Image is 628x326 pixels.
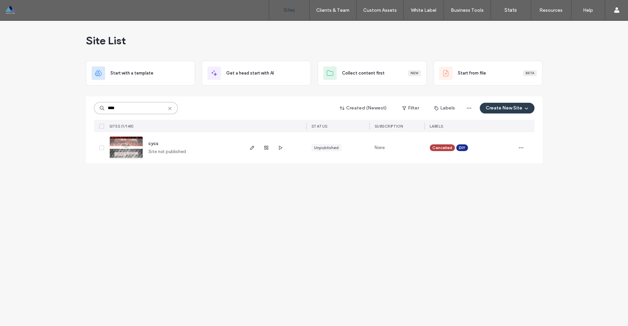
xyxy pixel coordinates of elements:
[86,61,195,86] div: Start with a template
[342,70,385,77] span: Collect content first
[148,141,158,146] a: cycs
[539,7,563,13] label: Resources
[428,103,461,113] button: Labels
[202,61,311,86] div: Get a head start with AI
[15,5,29,11] span: Help
[451,7,484,13] label: Business Tools
[375,144,385,151] span: None
[408,70,421,76] div: New
[523,70,537,76] div: Beta
[226,70,274,77] span: Get a head start with AI
[311,124,328,129] span: STATUS
[284,7,295,13] label: Sites
[430,124,443,129] span: LABELS
[411,7,436,13] label: White Label
[318,61,427,86] div: Collect content firstNew
[363,7,397,13] label: Custom Assets
[375,124,403,129] span: SUBSCRIPTION
[109,124,134,129] span: SITES (1/148)
[86,34,126,47] span: Site List
[480,103,534,113] button: Create New Site
[459,145,465,151] span: DIY
[110,70,153,77] span: Start with a template
[316,7,349,13] label: Clients & Team
[314,145,339,151] div: Unpublished
[504,7,517,13] label: Stats
[395,103,426,113] button: Filter
[458,70,486,77] span: Start from file
[148,148,186,155] span: Site not published
[334,103,393,113] button: Created (Newest)
[432,145,452,151] span: Cancelled
[433,61,542,86] div: Start from fileBeta
[583,7,593,13] label: Help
